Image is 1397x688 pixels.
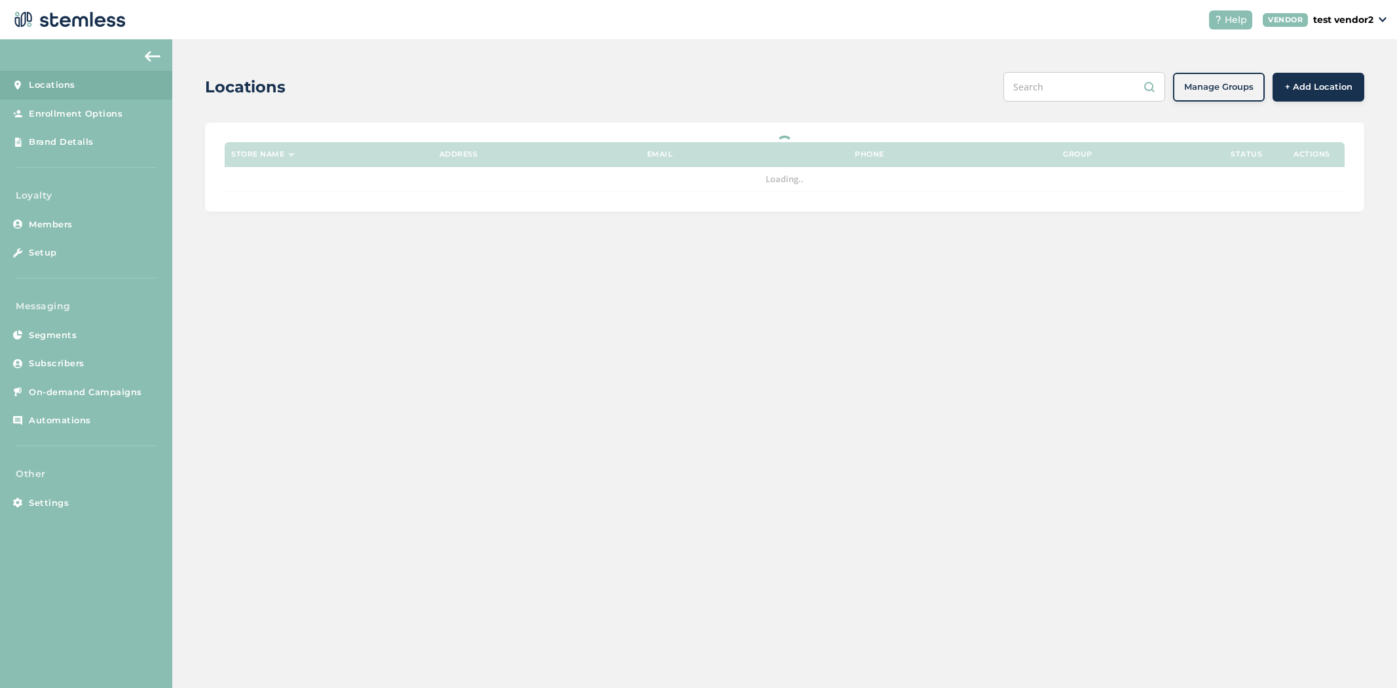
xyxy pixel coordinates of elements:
[29,246,57,259] span: Setup
[29,386,142,399] span: On-demand Campaigns
[1173,73,1265,102] button: Manage Groups
[29,107,122,121] span: Enrollment Options
[1273,73,1364,102] button: + Add Location
[1225,13,1247,27] span: Help
[10,7,126,33] img: logo-dark-0685b13c.svg
[29,79,75,92] span: Locations
[1184,81,1254,94] span: Manage Groups
[29,357,84,370] span: Subscribers
[1285,81,1352,94] span: + Add Location
[145,51,160,62] img: icon-arrow-back-accent-c549486e.svg
[1313,13,1373,27] p: test vendor2
[29,329,77,342] span: Segments
[205,75,286,99] h2: Locations
[1332,625,1397,688] iframe: Chat Widget
[1003,72,1165,102] input: Search
[29,218,73,231] span: Members
[29,414,91,427] span: Automations
[1379,17,1387,22] img: icon_down-arrow-small-66adaf34.svg
[29,497,69,510] span: Settings
[1263,13,1308,27] div: VENDOR
[29,136,94,149] span: Brand Details
[1214,16,1222,24] img: icon-help-white-03924b79.svg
